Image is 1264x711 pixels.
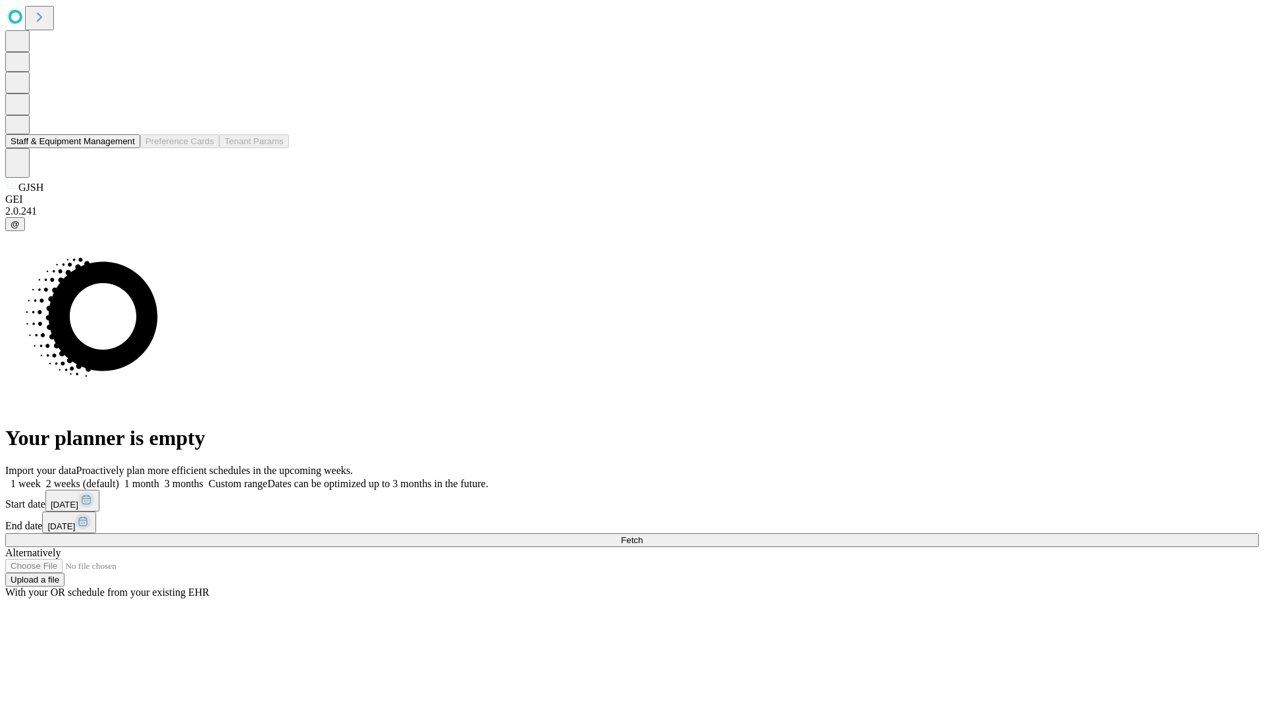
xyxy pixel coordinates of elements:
span: 1 month [124,478,159,489]
button: Upload a file [5,573,65,587]
span: Proactively plan more efficient schedules in the upcoming weeks. [76,465,353,476]
span: Fetch [621,535,643,545]
span: [DATE] [47,521,75,531]
button: [DATE] [45,490,99,512]
span: Custom range [209,478,267,489]
button: Preference Cards [140,134,219,148]
span: With your OR schedule from your existing EHR [5,587,209,598]
span: Dates can be optimized up to 3 months in the future. [267,478,488,489]
span: 1 week [11,478,41,489]
span: 3 months [165,478,203,489]
span: [DATE] [51,500,78,510]
span: GJSH [18,182,43,193]
button: @ [5,217,25,231]
div: End date [5,512,1259,533]
div: 2.0.241 [5,205,1259,217]
div: Start date [5,490,1259,512]
span: 2 weeks (default) [46,478,119,489]
button: Staff & Equipment Management [5,134,140,148]
div: GEI [5,194,1259,205]
span: @ [11,219,20,229]
h1: Your planner is empty [5,426,1259,450]
button: [DATE] [42,512,96,533]
button: Tenant Params [219,134,289,148]
span: Alternatively [5,547,61,558]
button: Fetch [5,533,1259,547]
span: Import your data [5,465,76,476]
